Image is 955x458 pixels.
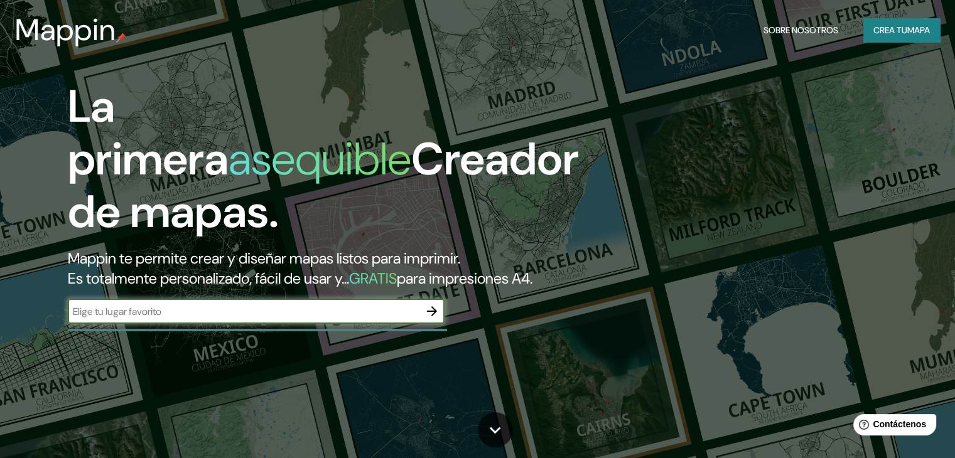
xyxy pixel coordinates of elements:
font: Sobre nosotros [763,24,838,36]
font: asequible [229,130,411,188]
font: mapa [907,24,930,36]
font: La primera [68,77,229,188]
font: Crea tu [873,24,907,36]
iframe: Lanzador de widgets de ayuda [843,409,941,444]
button: Crea tumapa [863,18,940,42]
font: para impresiones A4. [397,269,532,288]
font: Es totalmente personalizado, fácil de usar y... [68,269,349,288]
font: Creador de mapas. [68,130,579,241]
button: Sobre nosotros [758,18,843,42]
font: GRATIS [349,269,397,288]
font: Mappin [15,10,116,50]
input: Elige tu lugar favorito [68,304,419,319]
img: pin de mapeo [116,33,126,43]
font: Mappin te permite crear y diseñar mapas listos para imprimir. [68,248,460,268]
